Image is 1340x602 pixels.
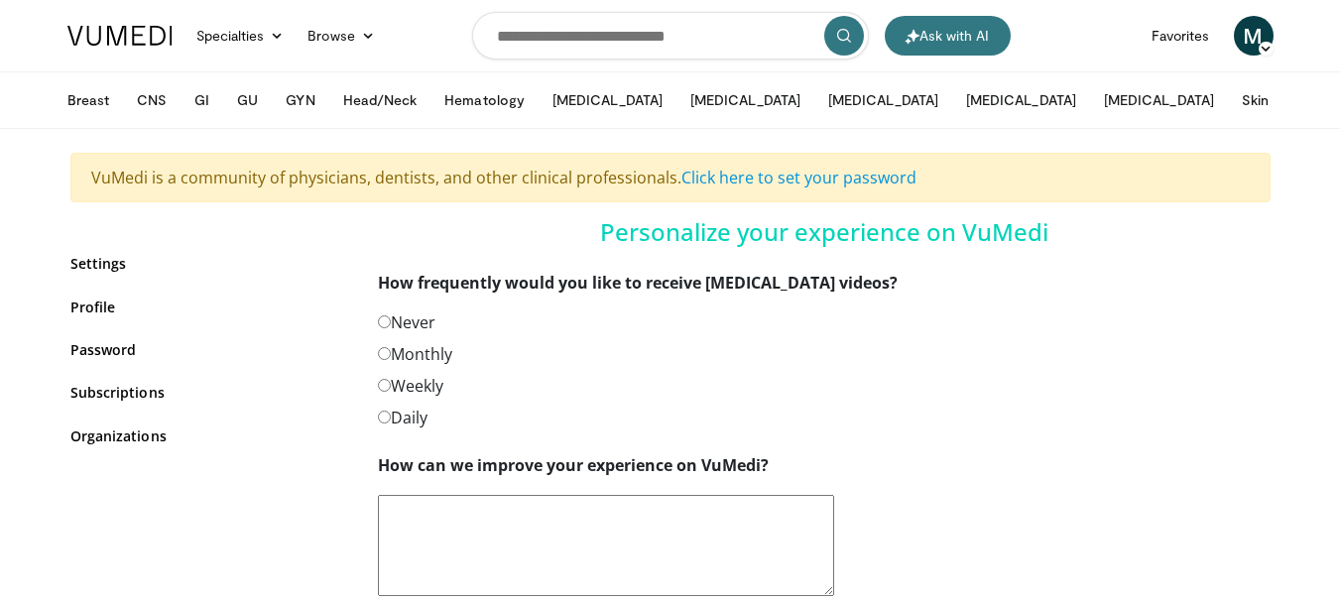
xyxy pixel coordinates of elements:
input: Never [378,315,391,328]
button: Head/Neck [331,80,429,120]
button: GI [183,80,221,120]
label: Daily [378,406,427,429]
a: M [1234,16,1274,56]
a: Profile [70,297,348,317]
button: CNS [125,80,179,120]
a: Organizations [70,425,348,446]
a: Click here to set your password [681,167,916,188]
h4: Personalize your experience on VuMedi [378,218,1271,247]
button: [MEDICAL_DATA] [1092,80,1226,120]
label: Weekly [378,374,443,398]
input: Search topics, interventions [472,12,869,60]
img: VuMedi Logo [67,26,173,46]
a: Browse [296,16,387,56]
a: Subscriptions [70,382,348,403]
a: Favorites [1140,16,1222,56]
button: [MEDICAL_DATA] [954,80,1088,120]
input: Weekly [378,379,391,392]
a: Password [70,339,348,360]
div: VuMedi is a community of physicians, dentists, and other clinical professionals. [70,153,1271,202]
button: Breast [56,80,121,120]
button: Skin [1230,80,1280,120]
button: [MEDICAL_DATA] [816,80,950,120]
button: [MEDICAL_DATA] [541,80,674,120]
input: Daily [378,411,391,423]
label: How can we improve your experience on VuMedi? [378,453,769,477]
label: Monthly [378,342,452,366]
a: Settings [70,253,348,274]
button: Hematology [432,80,537,120]
input: Monthly [378,347,391,360]
a: Specialties [184,16,297,56]
button: Ask with AI [885,16,1011,56]
button: GU [225,80,270,120]
strong: How frequently would you like to receive [MEDICAL_DATA] videos? [378,272,898,294]
button: GYN [274,80,326,120]
label: Never [378,310,435,334]
button: [MEDICAL_DATA] [678,80,812,120]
